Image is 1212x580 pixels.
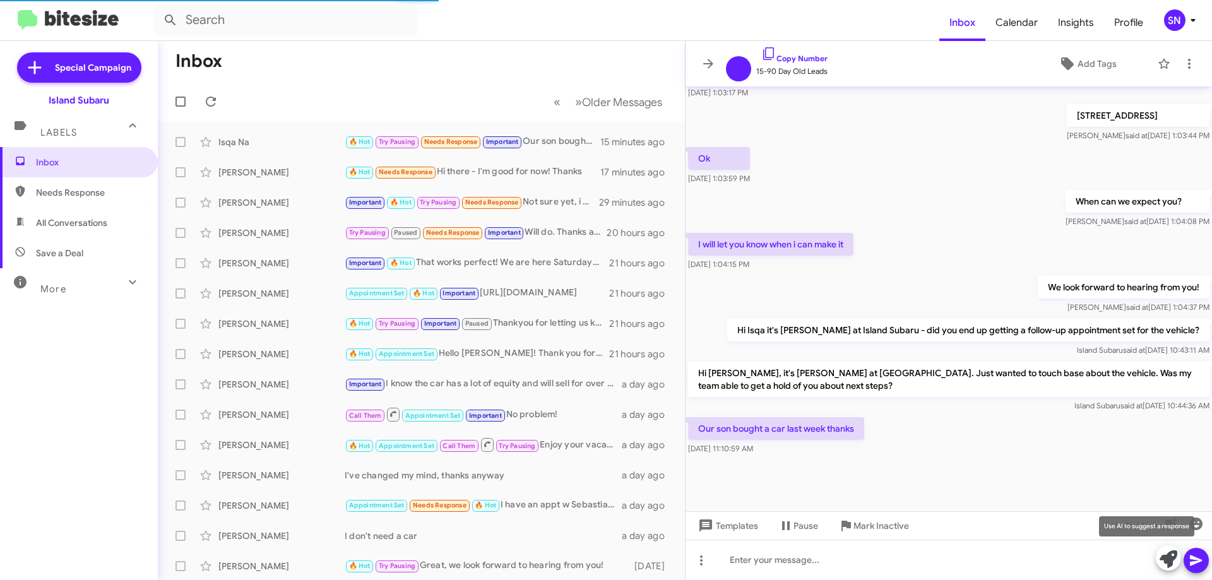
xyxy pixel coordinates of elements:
span: 🔥 Hot [349,350,371,358]
div: That works perfect! We are here Saturdays 9-6 would you prefer a morning or afternoon appointment? [345,256,609,270]
div: I know the car has a lot of equity and will sell for over 30k. So either I have a deal walking in... [345,377,622,391]
div: 21 hours ago [609,257,675,269]
p: I will let you know when i can make it [688,233,853,256]
div: No problem! [345,406,622,422]
span: Try Pausing [379,138,415,146]
span: Important [349,380,382,388]
span: Important [488,228,521,237]
span: Appointment Set [379,442,434,450]
div: Our son bought a car last week thanks [345,134,600,149]
div: [PERSON_NAME] [218,408,345,421]
div: 29 minutes ago [599,196,675,209]
p: [STREET_ADDRESS] [1067,104,1209,127]
div: [PERSON_NAME] [218,560,345,572]
span: Important [469,411,502,420]
div: [PERSON_NAME] [218,227,345,239]
span: Try Pausing [349,228,386,237]
span: Add Tags [1078,52,1117,75]
span: Appointment Set [349,289,405,297]
div: Not sure yet, i will let you know [345,195,599,210]
div: [PERSON_NAME] [218,257,345,269]
div: [PERSON_NAME] [218,378,345,391]
div: a day ago [622,469,675,482]
span: 🔥 Hot [349,138,371,146]
div: Hello [PERSON_NAME]! Thank you for getting back to me. While I am sorry to hear we were not able ... [345,346,609,361]
div: [URL][DOMAIN_NAME] [345,286,609,300]
span: 🔥 Hot [349,562,371,570]
span: » [575,94,582,110]
div: Will do. Thanks again ! [345,225,607,240]
span: Important [349,198,382,206]
span: Inbox [939,4,985,41]
span: Try Pausing [379,319,415,328]
span: Needs Response [465,198,519,206]
span: said at [1126,131,1148,140]
nav: Page navigation example [547,89,670,115]
span: Paused [394,228,417,237]
div: 20 hours ago [607,227,675,239]
span: Try Pausing [499,442,535,450]
div: Thankyou for letting us know! Whenever you are ready please feel free to reach out! [345,316,609,331]
button: Next [567,89,670,115]
a: Profile [1104,4,1153,41]
a: Insights [1048,4,1104,41]
span: Important [424,319,457,328]
div: a day ago [622,499,675,512]
span: [DATE] 1:03:17 PM [688,88,748,97]
button: Add Tags [1022,52,1151,75]
span: Island Subaru [DATE] 10:43:11 AM [1077,345,1209,355]
p: When can we expect you? [1066,190,1209,213]
span: Templates [696,514,758,537]
div: [PERSON_NAME] [218,196,345,209]
span: 🔥 Hot [390,259,412,267]
span: 🔥 Hot [349,168,371,176]
span: Needs Response [413,501,466,509]
span: « [554,94,561,110]
div: 21 hours ago [609,348,675,360]
div: 17 minutes ago [600,166,675,179]
span: Needs Response [379,168,432,176]
p: We look forward to hearing from you! [1038,276,1209,299]
span: Appointment Set [349,501,405,509]
h1: Inbox [175,51,222,71]
div: a day ago [622,408,675,421]
p: Hi [PERSON_NAME], it's [PERSON_NAME] at [GEOGRAPHIC_DATA]. Just wanted to touch base about the ve... [688,362,1209,397]
div: [PERSON_NAME] [218,287,345,300]
button: Mark Inactive [828,514,919,537]
a: Special Campaign [17,52,141,83]
span: 🔥 Hot [413,289,434,297]
div: I've changed my mind, thanks anyway [345,469,622,482]
span: Island Subaru [DATE] 10:44:36 AM [1074,401,1209,410]
span: Try Pausing [420,198,456,206]
div: [PERSON_NAME] [218,499,345,512]
span: [DATE] 1:04:15 PM [688,259,749,269]
span: Important [349,259,382,267]
div: 21 hours ago [609,287,675,300]
span: Save a Deal [36,247,83,259]
span: Inbox [36,156,143,169]
button: SN [1153,9,1198,31]
span: 15-90 Day Old Leads [756,65,828,78]
div: a day ago [622,530,675,542]
div: I have an appt w Sebastian [DATE]. Thank you. [345,498,622,512]
div: Hi there - I'm good for now! Thanks [345,165,600,179]
div: SN [1164,9,1185,31]
div: a day ago [622,378,675,391]
p: Hi Isqa it's [PERSON_NAME] at Island Subaru - did you end up getting a follow-up appointment set ... [727,319,1209,341]
span: Paused [465,319,489,328]
div: Use AI to suggest a response [1099,516,1194,536]
span: Needs Response [426,228,480,237]
div: [PERSON_NAME] [218,469,345,482]
span: Needs Response [424,138,478,146]
p: Our son bought a car last week thanks [688,417,864,440]
div: [PERSON_NAME] [218,166,345,179]
p: Ok [688,147,750,170]
div: [PERSON_NAME] [218,317,345,330]
div: [PERSON_NAME] [218,348,345,360]
button: Pause [768,514,828,537]
span: said at [1120,401,1143,410]
span: 🔥 Hot [349,442,371,450]
span: 🔥 Hot [349,319,371,328]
